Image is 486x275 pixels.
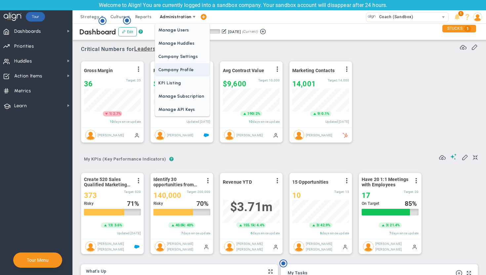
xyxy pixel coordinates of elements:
div: [DATE] [228,29,241,35]
span: 2% [256,112,260,116]
span: 155.1k [243,223,255,228]
button: My KPIs (Key Performance Indicators) [81,154,169,165]
img: 210559.Person.photo [473,13,482,22]
span: Manage Users [155,23,209,37]
span: Refresh Data [460,43,466,50]
span: 10 [110,120,114,123]
span: 373 [84,191,97,200]
span: 4.4% [257,223,264,227]
span: Priorities [14,39,34,53]
span: | [388,223,389,227]
span: 35 [137,78,141,82]
span: days since update [391,231,419,235]
span: [PERSON_NAME] [PERSON_NAME] [98,242,124,251]
span: Edit My KPIs [462,154,468,160]
button: Tour Menu [25,257,51,263]
img: Ari Jason [294,241,304,252]
span: KPI Listing [155,76,209,90]
span: $3,707,282 [230,200,272,214]
span: What's Up [86,269,106,274]
span: days since update [183,231,210,235]
span: Manage Huddles [155,37,209,50]
span: Gross Margin [84,68,113,73]
span: Suggestions (AI Feature) [450,154,457,160]
span: 2.7% [113,112,121,116]
span: 190 [247,111,253,116]
span: 40% [187,223,193,227]
span: 14,001 [292,80,316,88]
span: Salesforce Enabled<br ></span>Sandbox: Quarterly Leads and Opportunities [134,244,140,249]
span: Manage API Keys [155,103,209,116]
span: 13 [108,223,112,228]
span: Strategy [80,14,100,19]
span: Target: [404,190,414,194]
span: | [111,112,112,116]
span: Revenue YTD [223,179,252,185]
span: 71 [127,200,134,207]
span: Updated [DATE] [186,120,210,123]
span: days since update [114,120,141,123]
span: 6 [251,231,253,235]
span: | [318,223,319,227]
span: days since update [253,120,280,123]
span: Risky [84,201,94,206]
span: 17 [362,191,370,200]
div: % [196,200,211,207]
span: Updated [DATE] [325,120,349,123]
span: 6 [320,231,322,235]
div: % [127,200,141,207]
img: Ari Jason [155,241,165,252]
span: Action Items [14,69,42,83]
span: Leadership [134,45,164,53]
span: $1,846,519 [153,80,179,88]
span: 40.0k [176,223,185,228]
span: | [184,223,185,227]
span: [PERSON_NAME] [167,133,193,137]
span: 7 [181,231,183,235]
span: | [254,112,255,116]
span: 15.3k [175,111,184,116]
div: % [405,200,419,207]
span: Risky [153,201,163,206]
button: What's Up [86,269,106,274]
span: select [439,13,448,22]
span: Dashboards [14,24,41,38]
span: [PERSON_NAME] [PERSON_NAME] [375,242,402,251]
span: 10 [249,120,253,123]
img: Ari Jason [224,241,235,252]
li: Help & Frequently Asked Questions (FAQ) [462,10,472,23]
span: Huddles [14,54,32,68]
span: HubSpot Enabled [343,132,348,138]
span: (Current) [242,29,258,35]
li: Announcements [452,10,462,23]
span: 10 [292,191,301,200]
span: Manually Updated [273,132,278,138]
span: 10,000 [269,78,280,82]
span: 9 [317,111,319,116]
span: 3.6% [114,223,122,227]
button: Edit [118,27,137,36]
span: Critical Numbers for [81,43,177,56]
span: 7 [389,231,391,235]
span: On Target [362,201,379,206]
span: [PERSON_NAME] [236,133,263,137]
span: Coach (Sandbox) [376,13,413,21]
span: $9,600 [223,80,246,88]
span: Marketing Contacts [292,68,335,73]
span: [PERSON_NAME] [PERSON_NAME] [167,242,193,251]
span: 200,000 [197,190,210,194]
span: 42.9% [320,223,330,227]
img: Ari Jason [363,241,374,252]
img: Katie Williams [224,130,235,140]
span: days since update [253,231,280,235]
span: My KPIs (Key Performance Indicators) [81,154,169,164]
span: Administration [160,14,191,19]
span: 1 [458,11,464,16]
span: Edit or Add Critical Numbers [471,43,478,50]
span: [PERSON_NAME] [PERSON_NAME] [236,242,263,251]
span: Have 20 1:1 Meetings with Employees [362,177,410,187]
span: Manually Updated [204,244,209,249]
span: 15 Opportunities [292,179,329,185]
span: Manually Updated [134,132,140,138]
span: Culture [110,14,126,19]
